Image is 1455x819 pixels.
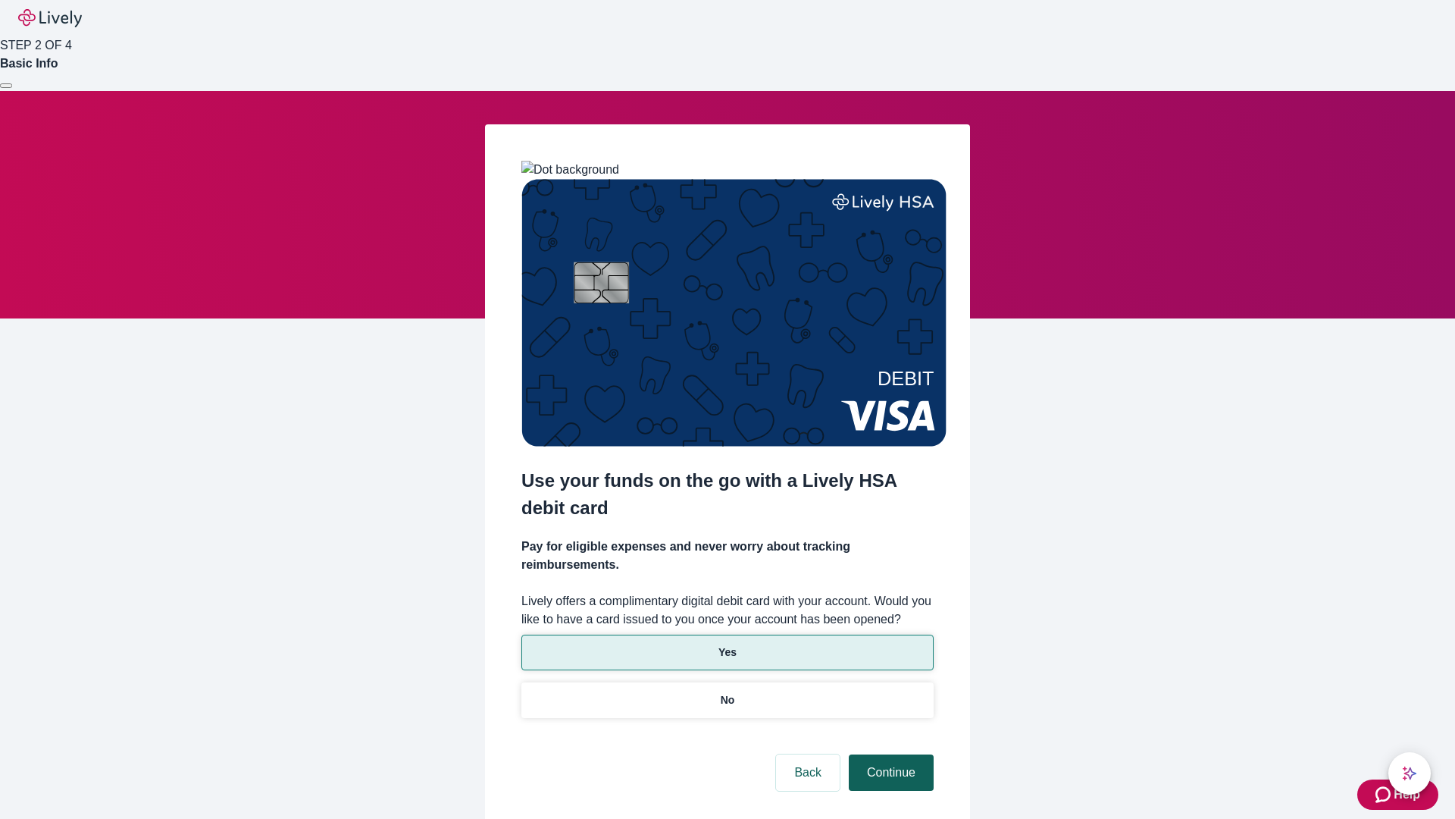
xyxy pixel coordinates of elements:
img: Lively [18,9,82,27]
button: Continue [849,755,934,791]
h4: Pay for eligible expenses and never worry about tracking reimbursements. [521,538,934,574]
button: No [521,682,934,718]
p: No [721,692,735,708]
img: Dot background [521,161,619,179]
button: chat [1388,752,1431,795]
h2: Use your funds on the go with a Lively HSA debit card [521,467,934,522]
svg: Zendesk support icon [1375,786,1394,804]
button: Back [776,755,840,791]
svg: Lively AI Assistant [1402,766,1417,781]
p: Yes [718,645,737,661]
img: Debit card [521,179,947,447]
span: Help [1394,786,1420,804]
button: Yes [521,635,934,670]
button: Zendesk support iconHelp [1357,780,1438,810]
label: Lively offers a complimentary digital debit card with your account. Would you like to have a card... [521,592,934,629]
